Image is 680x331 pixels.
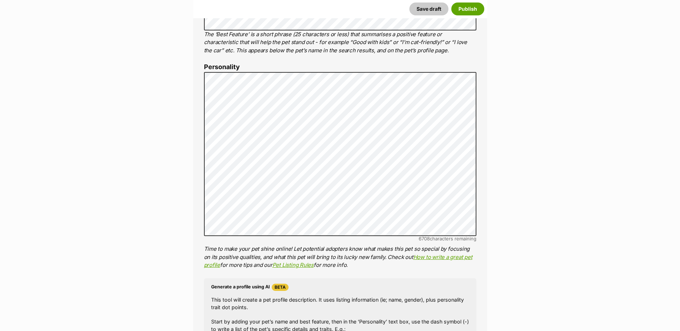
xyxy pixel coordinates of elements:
h4: Generate a profile using AI [211,284,469,291]
div: characters remaining [204,236,476,241]
a: How to write a great pet profile [204,254,472,269]
p: This tool will create a pet profile description. It uses listing information (ie; name, gender), ... [211,296,469,311]
button: Publish [451,3,484,15]
button: Save draft [409,3,448,15]
label: Personality [204,63,476,71]
span: 6708 [419,236,430,241]
a: Pet Listing Rules [272,262,314,268]
p: The ‘Best Feature’ is a short phrase (25 characters or less) that summarises a positive feature o... [204,30,476,55]
span: Beta [272,284,289,291]
p: Time to make your pet shine online! Let potential adopters know what makes this pet so special by... [204,245,476,269]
